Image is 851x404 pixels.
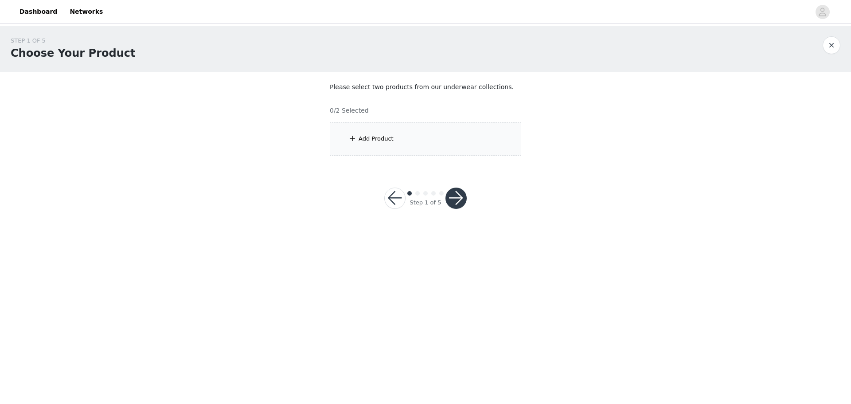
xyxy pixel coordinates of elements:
a: Networks [64,2,108,22]
h4: 0/2 Selected [330,106,369,115]
div: STEP 1 OF 5 [11,36,135,45]
a: Dashboard [14,2,62,22]
p: Please select two products from our underwear collections. [330,82,521,92]
h1: Choose Your Product [11,45,135,61]
div: Add Product [359,134,394,143]
div: avatar [818,5,827,19]
div: Step 1 of 5 [410,198,441,207]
